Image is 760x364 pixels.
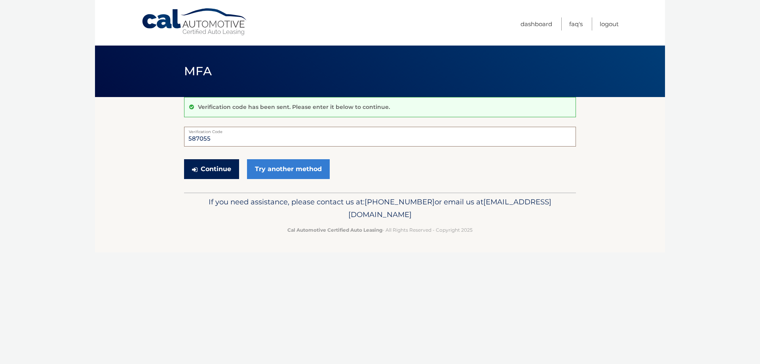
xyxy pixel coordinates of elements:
[184,127,576,147] input: Verification Code
[348,197,551,219] span: [EMAIL_ADDRESS][DOMAIN_NAME]
[184,127,576,133] label: Verification Code
[184,159,239,179] button: Continue
[600,17,619,30] a: Logout
[287,227,382,233] strong: Cal Automotive Certified Auto Leasing
[569,17,583,30] a: FAQ's
[189,196,571,221] p: If you need assistance, please contact us at: or email us at
[198,103,390,111] p: Verification code has been sent. Please enter it below to continue.
[184,64,212,78] span: MFA
[521,17,552,30] a: Dashboard
[365,197,435,206] span: [PHONE_NUMBER]
[247,159,330,179] a: Try another method
[189,226,571,234] p: - All Rights Reserved - Copyright 2025
[141,8,248,36] a: Cal Automotive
